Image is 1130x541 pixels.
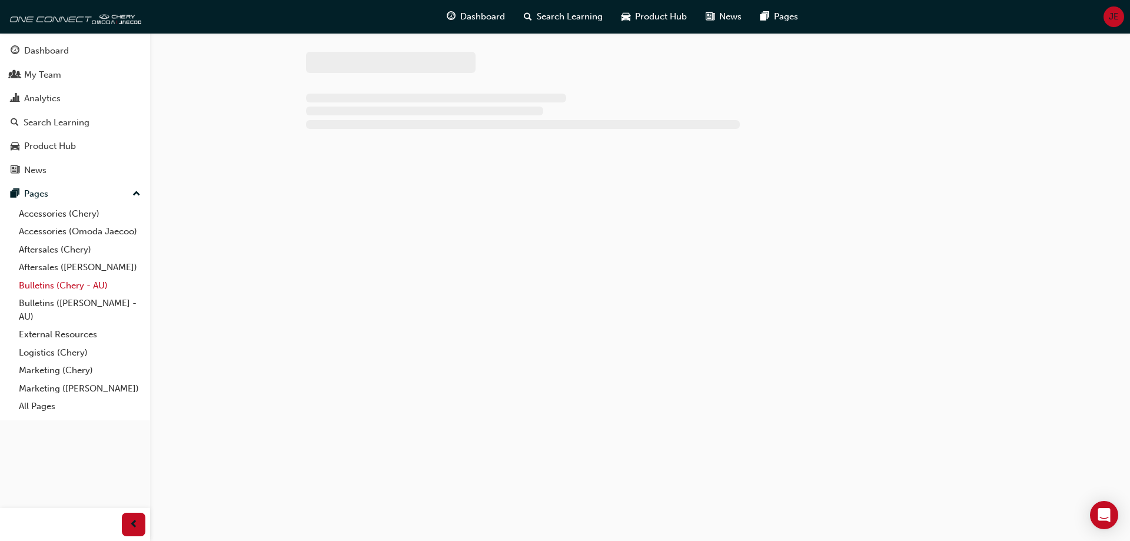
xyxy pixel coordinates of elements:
span: search-icon [11,118,19,128]
span: prev-icon [129,517,138,532]
a: guage-iconDashboard [437,5,514,29]
button: Pages [5,183,145,205]
button: JE [1104,6,1124,27]
a: news-iconNews [696,5,751,29]
a: Search Learning [5,112,145,134]
span: JE [1109,10,1119,24]
span: pages-icon [11,189,19,200]
a: Product Hub [5,135,145,157]
a: Accessories (Chery) [14,205,145,223]
div: Analytics [24,92,61,105]
span: car-icon [621,9,630,24]
span: up-icon [132,187,141,202]
a: News [5,160,145,181]
div: Open Intercom Messenger [1090,501,1118,529]
a: Bulletins ([PERSON_NAME] - AU) [14,294,145,326]
span: news-icon [706,9,714,24]
span: guage-icon [447,9,456,24]
span: guage-icon [11,46,19,57]
div: News [24,164,46,177]
span: chart-icon [11,94,19,104]
a: All Pages [14,397,145,416]
span: News [719,10,742,24]
span: search-icon [524,9,532,24]
a: My Team [5,64,145,86]
span: Dashboard [460,10,505,24]
div: Product Hub [24,140,76,153]
a: External Resources [14,326,145,344]
span: news-icon [11,165,19,176]
a: Marketing (Chery) [14,361,145,380]
a: Analytics [5,88,145,109]
a: car-iconProduct Hub [612,5,696,29]
a: pages-iconPages [751,5,807,29]
button: DashboardMy TeamAnalyticsSearch LearningProduct HubNews [5,38,145,183]
span: Pages [774,10,798,24]
a: Marketing ([PERSON_NAME]) [14,380,145,398]
span: car-icon [11,141,19,152]
a: Dashboard [5,40,145,62]
span: pages-icon [760,9,769,24]
a: Logistics (Chery) [14,344,145,362]
img: oneconnect [6,5,141,28]
span: Product Hub [635,10,687,24]
div: Pages [24,187,48,201]
a: search-iconSearch Learning [514,5,612,29]
span: Search Learning [537,10,603,24]
div: My Team [24,68,61,82]
span: people-icon [11,70,19,81]
div: Search Learning [24,116,89,130]
div: Dashboard [24,44,69,58]
a: Aftersales (Chery) [14,241,145,259]
a: Bulletins (Chery - AU) [14,277,145,295]
a: Accessories (Omoda Jaecoo) [14,223,145,241]
a: Aftersales ([PERSON_NAME]) [14,258,145,277]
